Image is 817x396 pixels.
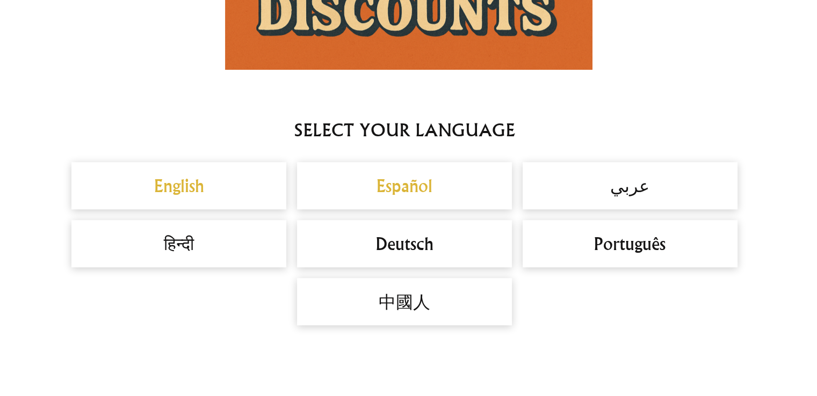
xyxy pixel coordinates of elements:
h2: Deutsch [308,231,501,256]
h2: Português [533,231,727,256]
h2: 中國人 [308,289,501,314]
h2: عربي [533,173,727,199]
a: Español [308,173,501,199]
a: English [82,173,276,199]
h2: हिन्दी [82,231,276,256]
